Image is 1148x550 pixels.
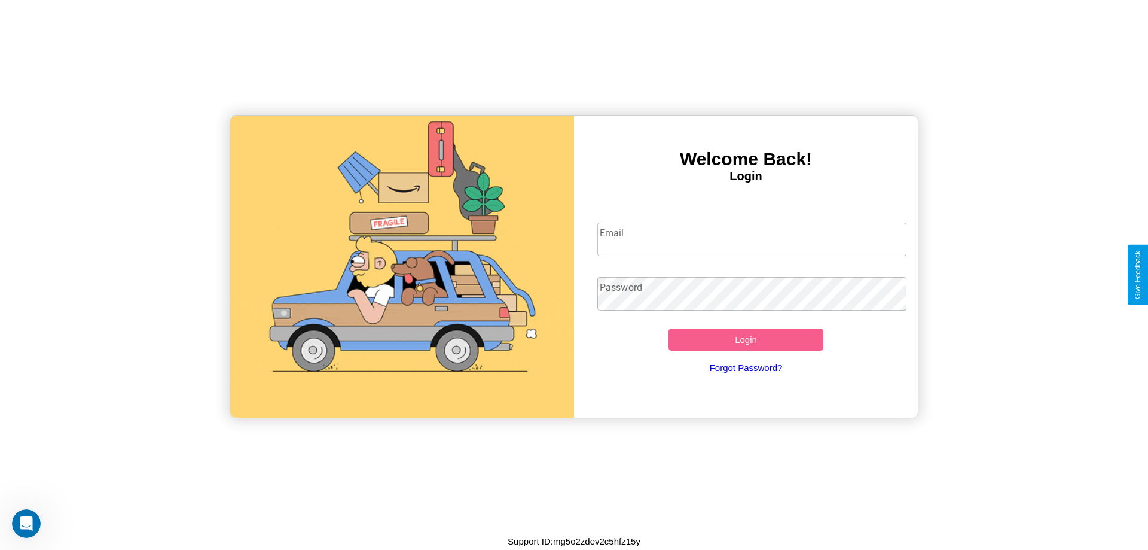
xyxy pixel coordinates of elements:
h4: Login [574,169,918,183]
button: Login [668,329,823,351]
img: gif [230,116,574,418]
p: Support ID: mg5o2zdev2c5hfz15y [508,533,640,549]
div: Give Feedback [1134,251,1142,299]
iframe: Intercom live chat [12,509,41,538]
a: Forgot Password? [591,351,901,385]
h3: Welcome Back! [574,149,918,169]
